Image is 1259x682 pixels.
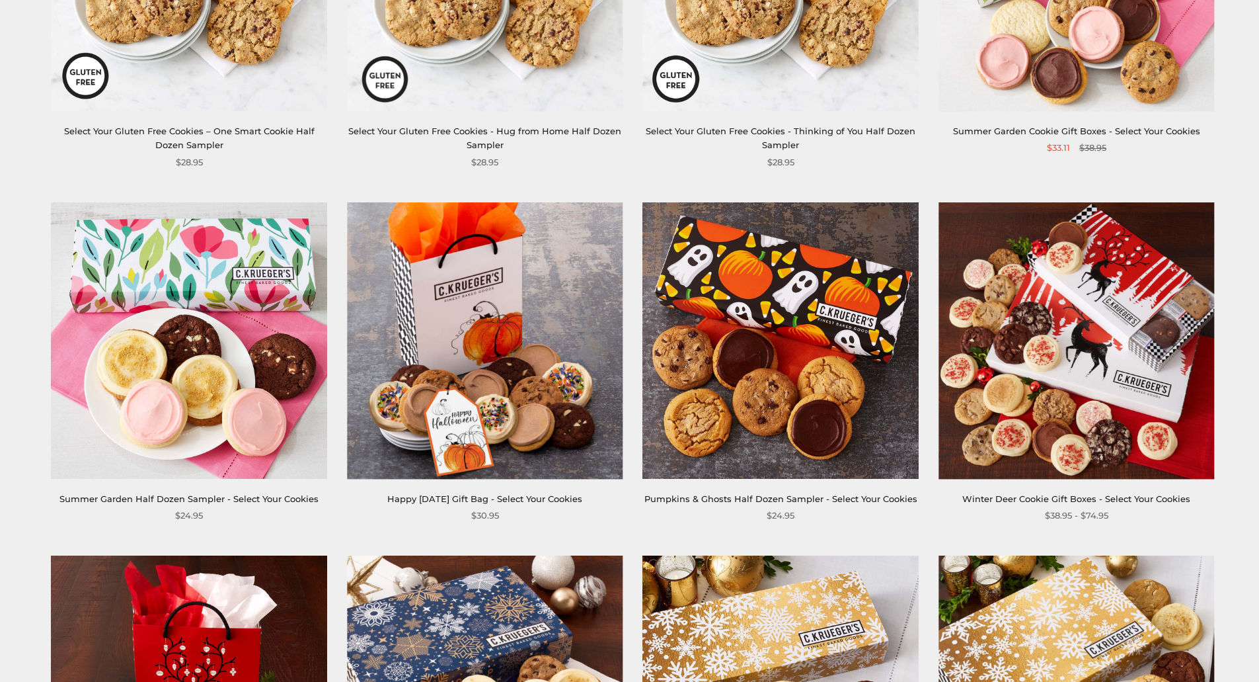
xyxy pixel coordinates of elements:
span: $28.95 [176,155,203,169]
img: Winter Deer Cookie Gift Boxes - Select Your Cookies [938,202,1214,478]
a: Summer Garden Half Dozen Sampler - Select Your Cookies [59,493,319,504]
a: Winter Deer Cookie Gift Boxes - Select Your Cookies [962,493,1190,504]
a: Select Your Gluten Free Cookies - Hug from Home Half Dozen Sampler [348,126,621,150]
img: Summer Garden Half Dozen Sampler - Select Your Cookies [52,202,327,478]
img: Happy Halloween Gift Bag - Select Your Cookies [347,202,623,478]
span: $28.95 [471,155,498,169]
span: $28.95 [767,155,794,169]
a: Select Your Gluten Free Cookies – One Smart Cookie Half Dozen Sampler [64,126,315,150]
span: $38.95 - $74.95 [1045,509,1108,523]
a: Happy [DATE] Gift Bag - Select Your Cookies [387,493,582,504]
span: $30.95 [471,509,499,523]
a: Select Your Gluten Free Cookies - Thinking of You Half Dozen Sampler [646,126,915,150]
span: $38.95 [1079,141,1106,155]
span: $33.11 [1047,141,1070,155]
a: Pumpkins & Ghosts Half Dozen Sampler - Select Your Cookies [644,493,917,504]
a: Summer Garden Cookie Gift Boxes - Select Your Cookies [953,126,1200,136]
img: Pumpkins & Ghosts Half Dozen Sampler - Select Your Cookies [643,202,919,478]
span: $24.95 [175,509,203,523]
span: $24.95 [767,509,794,523]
